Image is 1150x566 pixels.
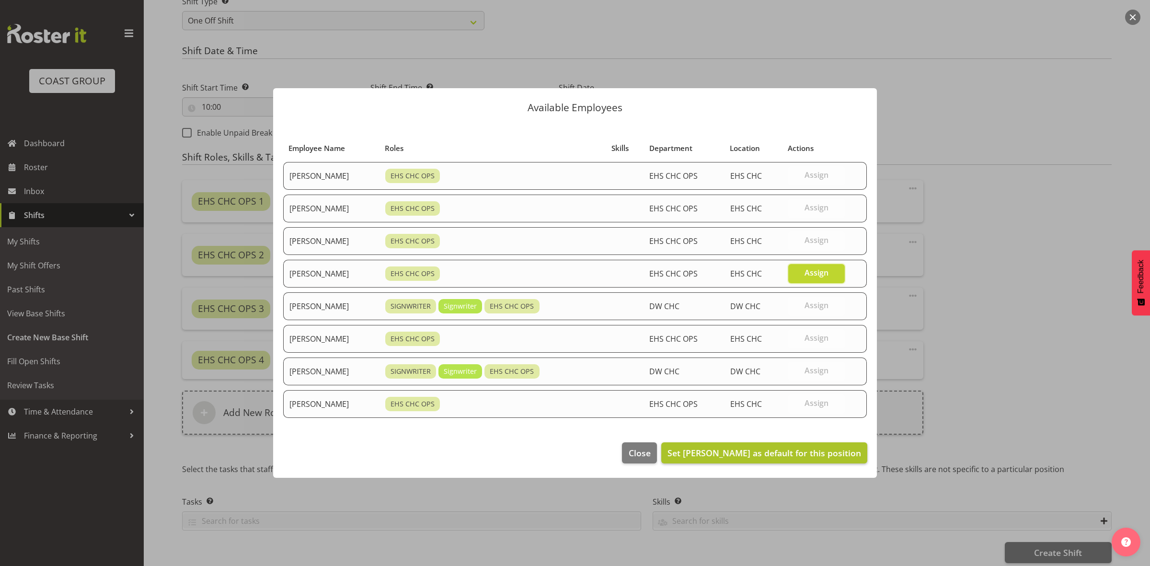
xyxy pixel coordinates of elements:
[730,236,762,246] span: EHS CHC
[629,447,651,459] span: Close
[391,268,435,279] span: EHS CHC OPS
[391,301,431,312] span: SIGNWRITER
[667,447,861,459] span: Set [PERSON_NAME] as default for this position
[805,235,828,245] span: Assign
[730,334,762,344] span: EHS CHC
[283,358,379,385] td: [PERSON_NAME]
[288,143,345,154] span: Employee Name
[730,366,760,377] span: DW CHC
[391,366,431,377] span: SIGNWRITER
[283,195,379,222] td: [PERSON_NAME]
[730,203,762,214] span: EHS CHC
[1137,260,1145,293] span: Feedback
[649,268,698,279] span: EHS CHC OPS
[283,162,379,190] td: [PERSON_NAME]
[805,398,828,408] span: Assign
[649,334,698,344] span: EHS CHC OPS
[1132,250,1150,315] button: Feedback - Show survey
[730,143,760,154] span: Location
[805,203,828,212] span: Assign
[730,268,762,279] span: EHS CHC
[649,236,698,246] span: EHS CHC OPS
[391,236,435,246] span: EHS CHC OPS
[391,203,435,214] span: EHS CHC OPS
[788,143,814,154] span: Actions
[805,268,828,277] span: Assign
[444,366,477,377] span: Signwriter
[283,227,379,255] td: [PERSON_NAME]
[805,333,828,343] span: Assign
[661,442,867,463] button: Set [PERSON_NAME] as default for this position
[391,171,435,181] span: EHS CHC OPS
[283,103,867,113] p: Available Employees
[805,170,828,180] span: Assign
[391,334,435,344] span: EHS CHC OPS
[385,143,403,154] span: Roles
[805,300,828,310] span: Assign
[730,171,762,181] span: EHS CHC
[490,301,534,312] span: EHS CHC OPS
[649,171,698,181] span: EHS CHC OPS
[730,301,760,312] span: DW CHC
[622,442,656,463] button: Close
[283,292,379,320] td: [PERSON_NAME]
[1121,537,1131,547] img: help-xxl-2.png
[283,390,379,418] td: [PERSON_NAME]
[649,399,698,409] span: EHS CHC OPS
[391,399,435,409] span: EHS CHC OPS
[283,260,379,288] td: [PERSON_NAME]
[490,366,534,377] span: EHS CHC OPS
[283,325,379,353] td: [PERSON_NAME]
[649,366,679,377] span: DW CHC
[649,203,698,214] span: EHS CHC OPS
[805,366,828,375] span: Assign
[649,301,679,312] span: DW CHC
[649,143,692,154] span: Department
[444,301,477,312] span: Signwriter
[611,143,629,154] span: Skills
[730,399,762,409] span: EHS CHC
